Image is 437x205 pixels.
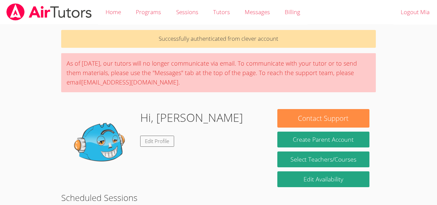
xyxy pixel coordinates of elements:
h1: Hi, [PERSON_NAME] [140,109,243,126]
div: As of [DATE], our tutors will no longer communicate via email. To communicate with your tutor or ... [61,53,376,92]
button: Create Parent Account [277,132,370,147]
button: Contact Support [277,109,370,128]
img: default.png [68,109,135,176]
span: Messages [245,8,270,16]
a: Edit Profile [140,136,174,147]
a: Select Teachers/Courses [277,151,370,167]
a: Edit Availability [277,171,370,187]
img: airtutors_banner-c4298cdbf04f3fff15de1276eac7730deb9818008684d7c2e4769d2f7ddbe033.png [6,3,92,21]
p: Successfully authenticated from clever account [61,30,376,48]
h2: Scheduled Sessions [61,191,376,204]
